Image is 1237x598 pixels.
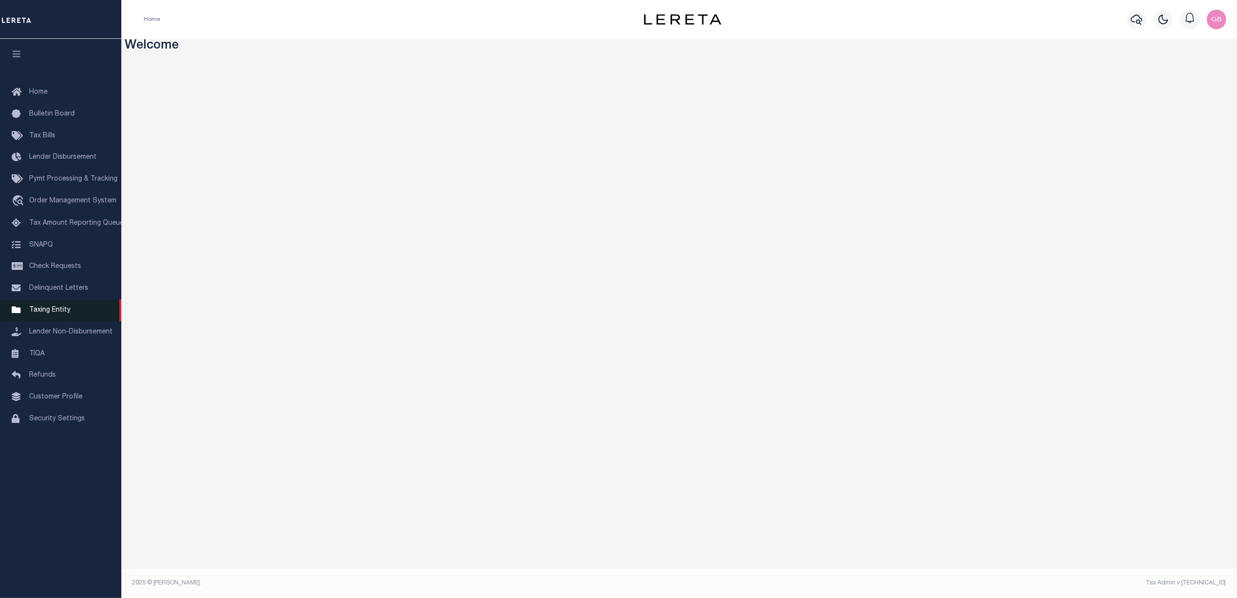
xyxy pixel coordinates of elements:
[29,285,88,292] span: Delinquent Letters
[29,350,45,357] span: TIQA
[29,307,70,314] span: Taxing Entity
[29,154,97,161] span: Lender Disbursement
[687,579,1226,587] div: Tax Admin v.[TECHNICAL_ID]
[29,111,75,117] span: Bulletin Board
[29,372,56,379] span: Refunds
[29,329,113,335] span: Lender Non-Disbursement
[12,195,27,208] i: travel_explore
[29,89,48,96] span: Home
[29,176,117,183] span: Pymt Processing & Tracking
[644,14,722,25] img: logo-dark.svg
[1207,10,1226,29] img: svg+xml;base64,PHN2ZyB4bWxucz0iaHR0cDovL3d3dy53My5vcmcvMjAwMC9zdmciIHBvaW50ZXItZXZlbnRzPSJub25lIi...
[29,220,124,227] span: Tax Amount Reporting Queue
[125,39,1234,54] h3: Welcome
[144,15,160,24] li: Home
[29,263,81,270] span: Check Requests
[29,241,53,248] span: SNAPQ
[29,415,85,422] span: Security Settings
[29,198,116,204] span: Order Management System
[29,133,55,139] span: Tax Bills
[125,579,679,587] div: 2025 © [PERSON_NAME].
[29,394,82,400] span: Customer Profile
